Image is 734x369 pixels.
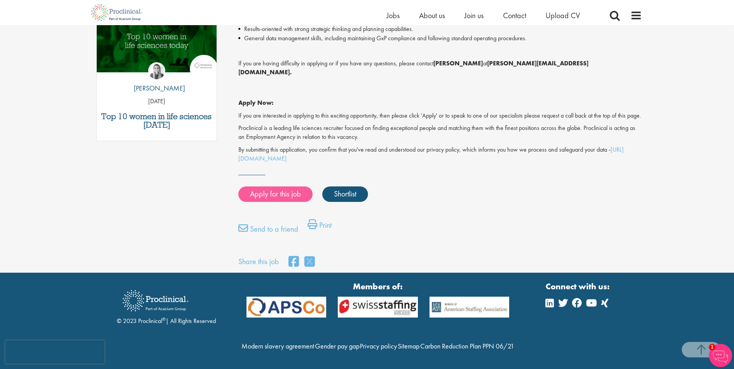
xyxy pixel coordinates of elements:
a: share on twitter [305,254,315,270]
a: Modern slavery agreement [241,342,314,350]
a: Top 10 women in life sciences [DATE] [101,112,213,129]
p: [DATE] [97,97,217,106]
a: share on facebook [289,254,299,270]
p: By submitting this application, you confirm that you've read and understood our privacy policy, w... [238,145,642,163]
a: Privacy policy [360,342,397,350]
a: Jobs [387,10,400,20]
a: About us [419,10,445,20]
a: Upload CV [546,10,580,20]
img: Top 10 women in life sciences today [97,10,217,72]
p: [PERSON_NAME] [128,83,185,93]
a: Contact [503,10,526,20]
a: Sitemap [398,342,419,350]
span: 1 [709,344,715,350]
strong: Apply Now: [238,99,274,107]
iframe: reCAPTCHA [5,340,104,364]
sup: ® [162,316,166,322]
li: Results-oriented with strong strategic thinking and planning capabilities. [238,24,642,34]
a: Join us [464,10,484,20]
strong: [PERSON_NAME] [433,59,483,67]
a: Link to a post [97,10,217,79]
p: Proclinical is a leading life sciences recruiter focused on finding exceptional people and matchi... [238,124,642,142]
a: Print [308,219,332,235]
label: Share this job [238,256,279,267]
p: If you are interested in applying to this exciting opportunity, then please click 'Apply' or to s... [238,111,642,120]
a: Apply for this job [238,186,313,202]
a: Hannah Burke [PERSON_NAME] [128,62,185,97]
img: APSCo [241,297,332,318]
a: Carbon Reduction Plan PPN 06/21 [420,342,514,350]
strong: Connect with us: [546,280,611,292]
img: APSCo [332,297,424,318]
img: Chatbot [709,344,732,367]
strong: Members of: [246,280,510,292]
img: APSCo [424,297,515,318]
strong: [PERSON_NAME][EMAIL_ADDRESS][DOMAIN_NAME]. [238,59,589,76]
a: Gender pay gap [315,342,359,350]
li: General data management skills, including maintaining GxP compliance and following standard opera... [238,34,642,43]
img: Hannah Burke [148,62,165,79]
a: [URL][DOMAIN_NAME] [238,145,624,162]
p: If you are having difficulty in applying or if you have any questions, please contact at [238,59,642,77]
div: © 2023 Proclinical | All Rights Reserved [117,284,216,326]
img: Proclinical Recruitment [117,285,194,317]
a: Send to a friend [238,223,298,239]
a: Shortlist [322,186,368,202]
